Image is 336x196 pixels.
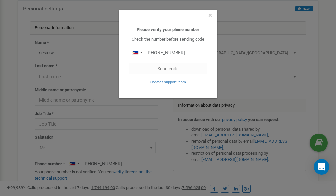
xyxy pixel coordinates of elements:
[129,63,207,74] button: Send code
[137,27,199,32] b: Please verify your phone number
[208,11,212,19] span: ×
[129,47,207,58] input: 0905 123 4567
[208,12,212,19] button: Close
[129,47,144,58] div: Telephone country code
[314,159,329,175] div: Open Intercom Messenger
[150,80,186,84] a: Contact support team
[129,36,207,43] p: Check the number before sending code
